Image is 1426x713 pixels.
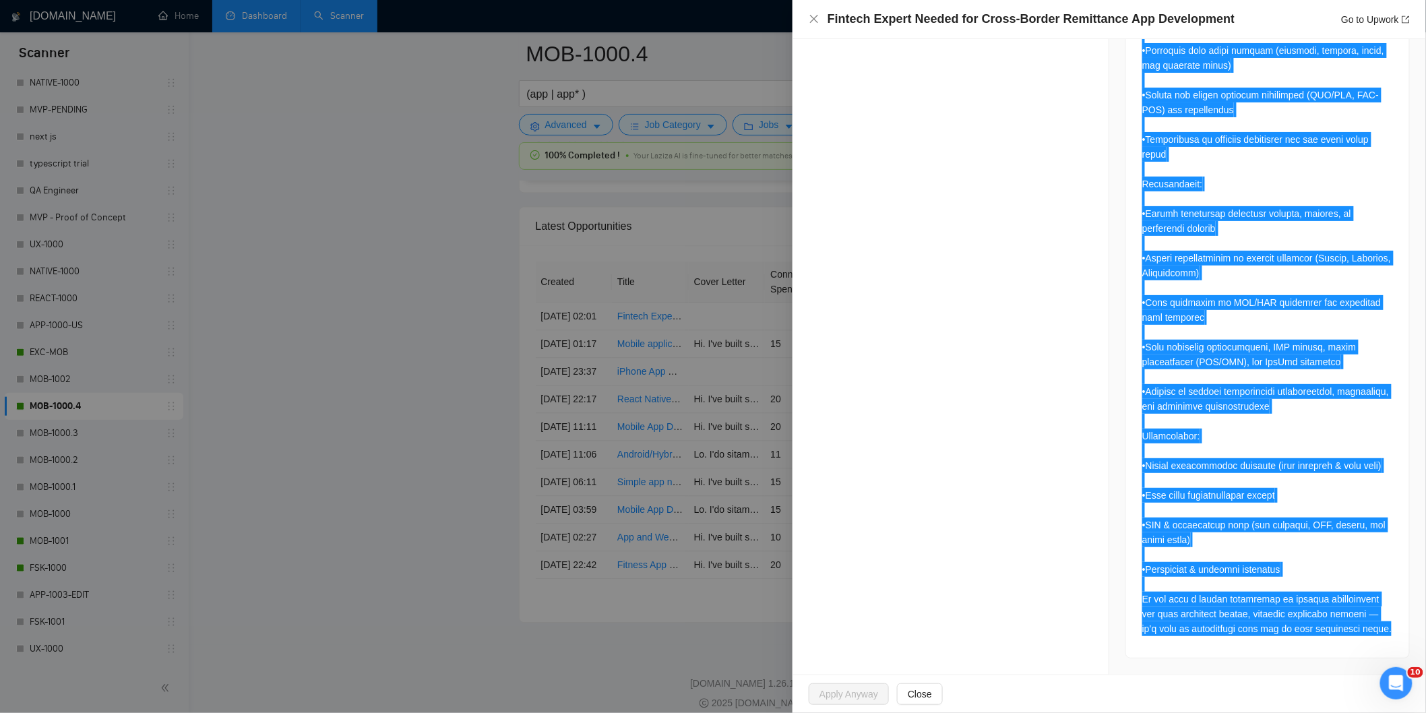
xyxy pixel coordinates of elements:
button: Close [897,683,943,705]
span: close [809,13,819,24]
iframe: Intercom live chat [1380,667,1413,700]
a: Go to Upworkexport [1341,14,1410,25]
h4: Fintech Expert Needed for Cross-Border Remittance App Development [828,11,1235,28]
button: Close [809,13,819,25]
span: 10 [1408,667,1423,678]
span: export [1402,15,1410,24]
span: Close [908,687,932,702]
